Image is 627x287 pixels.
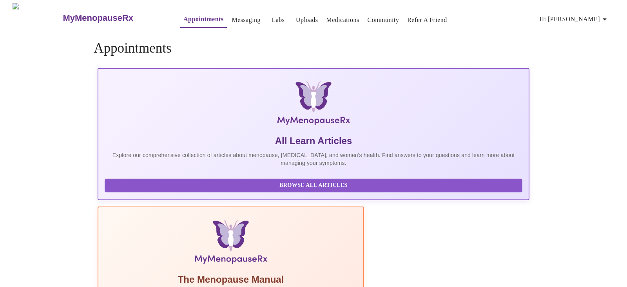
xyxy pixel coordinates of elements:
button: Browse All Articles [105,179,522,192]
a: Community [368,15,399,26]
a: Uploads [296,15,318,26]
button: Community [364,12,402,28]
button: Uploads [293,12,321,28]
button: Messaging [229,12,264,28]
h3: MyMenopauseRx [63,13,133,23]
h5: The Menopause Manual [105,273,357,286]
h4: Appointments [94,40,533,56]
button: Labs [266,12,291,28]
img: MyMenopauseRx Logo [170,81,458,128]
p: Explore our comprehensive collection of articles about menopause, [MEDICAL_DATA], and women's hea... [105,151,522,167]
img: MyMenopauseRx Logo [13,3,62,33]
button: Medications [323,12,362,28]
button: Appointments [180,11,227,28]
a: MyMenopauseRx [62,4,165,32]
span: Browse All Articles [112,181,515,190]
a: Browse All Articles [105,181,524,188]
a: Appointments [183,14,223,25]
img: Menopause Manual [145,220,317,267]
h5: All Learn Articles [105,135,522,147]
a: Refer a Friend [407,15,447,26]
button: Refer a Friend [404,12,450,28]
a: Medications [326,15,359,26]
button: Hi [PERSON_NAME] [536,11,613,27]
span: Hi [PERSON_NAME] [540,14,609,25]
a: Labs [272,15,285,26]
a: Messaging [232,15,261,26]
